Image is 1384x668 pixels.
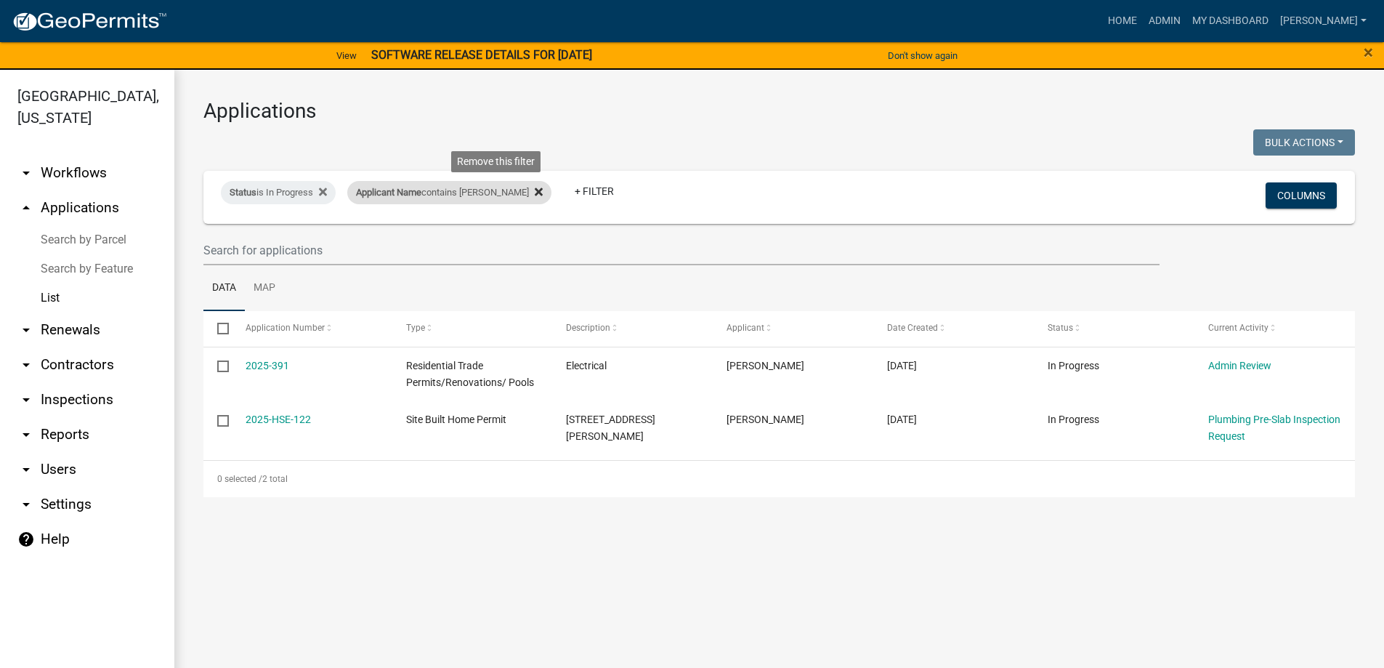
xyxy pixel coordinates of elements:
a: Map [245,265,284,312]
a: 2025-HSE-122 [246,414,311,425]
button: Bulk Actions [1253,129,1355,156]
datatable-header-cell: Status [1034,311,1194,346]
span: Current Activity [1208,323,1268,333]
datatable-header-cell: Application Number [231,311,392,346]
span: Description [566,323,610,333]
div: contains [PERSON_NAME] [347,181,551,204]
span: Site Built Home Permit [406,414,506,425]
a: My Dashboard [1186,7,1274,35]
span: 578 ROWELL RD [566,414,655,442]
a: + Filter [563,178,626,204]
span: Emily Falconette [727,414,804,425]
i: arrow_drop_down [17,321,35,339]
span: 05/23/2025 [887,414,917,425]
a: Plumbing Pre-Slab Inspection Request [1208,414,1340,442]
datatable-header-cell: Date Created [873,311,1034,346]
a: Admin [1143,7,1186,35]
datatable-header-cell: Applicant [713,311,873,346]
a: Admin Review [1208,360,1271,371]
i: arrow_drop_down [17,391,35,409]
span: Residential Trade Permits/Renovations/ Pools [406,360,534,388]
i: arrow_drop_down [17,426,35,443]
span: Electrical [566,360,607,371]
div: 2 total [203,461,1355,497]
button: Close [1364,44,1373,61]
datatable-header-cell: Current Activity [1194,311,1355,346]
span: Date Created [887,323,938,333]
i: arrow_drop_down [17,461,35,478]
span: Type [406,323,425,333]
strong: SOFTWARE RELEASE DETAILS FOR [DATE] [371,48,592,62]
span: Status [1048,323,1073,333]
span: 06/25/2025 [887,360,917,371]
i: help [17,531,35,548]
datatable-header-cell: Description [552,311,713,346]
span: 0 selected / [217,474,262,484]
span: × [1364,42,1373,63]
div: is In Progress [221,181,336,204]
a: Data [203,265,245,312]
a: Home [1102,7,1143,35]
span: Emily Falconette [727,360,804,371]
i: arrow_drop_down [17,496,35,513]
a: 2025-391 [246,360,289,371]
div: Remove this filter [451,151,541,172]
button: Columns [1266,182,1337,209]
span: In Progress [1048,414,1099,425]
input: Search for applications [203,236,1160,265]
a: View [331,44,363,68]
a: [PERSON_NAME] [1274,7,1372,35]
i: arrow_drop_down [17,356,35,374]
span: Applicant Name [356,187,421,198]
span: In Progress [1048,360,1099,371]
button: Don't show again [882,44,963,68]
i: arrow_drop_down [17,164,35,182]
i: arrow_drop_up [17,199,35,217]
span: Applicant [727,323,764,333]
h3: Applications [203,99,1355,124]
span: Status [230,187,256,198]
datatable-header-cell: Select [203,311,231,346]
datatable-header-cell: Type [392,311,552,346]
span: Application Number [246,323,325,333]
